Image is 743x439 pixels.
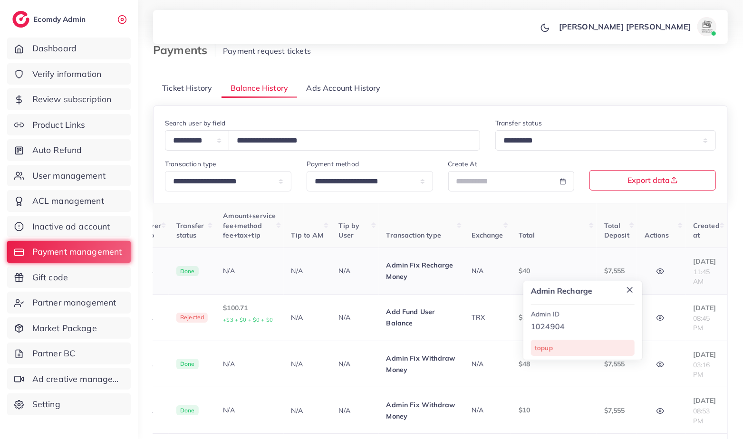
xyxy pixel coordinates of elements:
[604,265,629,277] p: $7,555
[554,17,720,36] a: [PERSON_NAME] [PERSON_NAME]avatar
[32,170,106,182] span: User management
[535,342,631,353] p: topup
[7,343,131,364] a: Partner BC
[472,313,503,322] div: TRX
[32,93,112,105] span: Review subscription
[153,43,215,57] h3: Payments
[32,220,110,233] span: Inactive ad account
[693,267,710,286] span: 11:45 AM
[693,314,710,332] span: 08:45 PM
[32,144,82,156] span: Auto Refund
[32,347,76,360] span: Partner BC
[604,221,629,239] span: Total Deposit
[7,114,131,136] a: Product Links
[531,321,635,333] p: 1024904
[7,317,131,339] a: Market Package
[223,211,276,239] span: Amount+service fee+method fee+tax+tip
[339,265,371,277] p: N/A
[7,38,131,59] a: Dashboard
[7,88,131,110] a: Review subscription
[7,190,131,212] a: ACL management
[307,159,359,169] label: Payment method
[645,231,669,239] span: Actions
[693,395,720,406] p: [DATE]
[7,165,131,187] a: User management
[291,312,324,323] p: N/A
[693,256,720,267] p: [DATE]
[339,358,371,370] p: N/A
[32,246,122,258] span: Payment management
[12,11,29,28] img: logo
[519,231,535,239] span: Total
[472,231,503,239] span: Exchange
[472,267,483,275] span: N/A
[32,296,116,309] span: Partner management
[386,259,457,282] p: Admin Fix Recharge Money
[32,119,86,131] span: Product Links
[223,359,276,369] div: N/A
[559,21,691,32] p: [PERSON_NAME] [PERSON_NAME]
[519,406,530,414] span: $10
[32,322,97,334] span: Market Package
[176,266,199,277] span: Done
[589,170,716,191] button: Export data
[472,406,483,414] span: N/A
[32,373,124,385] span: Ad creative management
[7,292,131,314] a: Partner management
[223,46,311,56] span: Payment request tickets
[519,312,589,323] p: $103.71
[33,15,88,24] h2: Ecomdy Admin
[291,405,324,416] p: N/A
[693,302,720,314] p: [DATE]
[693,361,710,379] span: 03:16 PM
[223,316,273,323] small: +$3 + $0 + $0 + $0
[32,42,77,55] span: Dashboard
[519,267,530,275] span: $40
[176,359,199,369] span: Done
[7,368,131,390] a: Ad creative management
[448,159,477,169] label: Create At
[291,231,323,239] span: Tip to AM
[386,306,457,329] p: Add Fund User Balance
[339,312,371,323] p: N/A
[386,399,457,422] p: Admin Fix Withdraw Money
[32,271,68,284] span: Gift code
[339,221,360,239] span: Tip by User
[176,405,199,416] span: Done
[223,302,276,325] p: $100.71
[604,358,629,370] p: $7,555
[165,118,225,128] label: Search user by field
[162,83,212,94] span: Ticket History
[519,360,530,368] span: $48
[307,83,381,94] span: Ads Account History
[495,118,542,128] label: Transfer status
[386,353,457,375] p: Admin Fix Withdraw Money
[291,265,324,277] p: N/A
[7,63,131,85] a: Verify information
[531,309,560,319] label: Admin ID
[697,17,716,36] img: avatar
[7,393,131,415] a: Setting
[628,176,678,184] span: Export data
[32,195,104,207] span: ACL management
[7,267,131,288] a: Gift code
[531,285,635,296] p: Admin recharge
[32,398,60,410] span: Setting
[7,139,131,161] a: Auto Refund
[176,221,204,239] span: Transfer status
[223,405,276,415] div: N/A
[7,241,131,263] a: Payment management
[165,159,216,169] label: Transaction type
[604,405,629,416] p: $7,555
[12,11,88,28] a: logoEcomdy Admin
[693,349,720,360] p: [DATE]
[472,360,483,368] span: N/A
[32,68,102,80] span: Verify information
[693,221,720,239] span: Created at
[176,313,208,323] span: Rejected
[7,216,131,238] a: Inactive ad account
[693,407,710,425] span: 08:53 PM
[386,231,442,239] span: Transaction type
[223,266,276,276] div: N/A
[231,83,288,94] span: Balance History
